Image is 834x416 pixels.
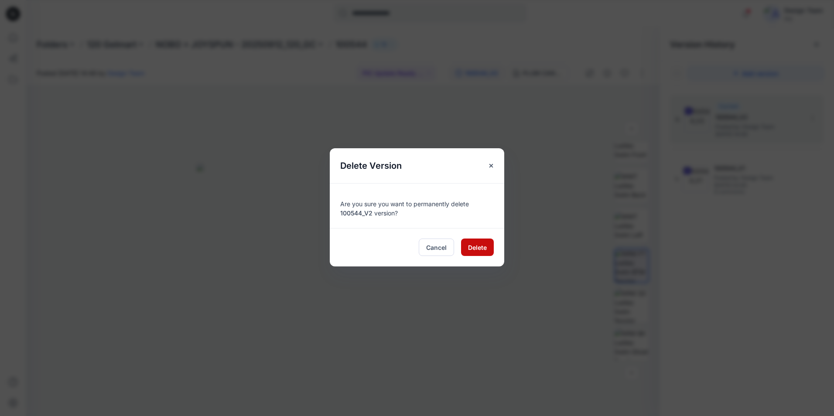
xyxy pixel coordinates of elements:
div: Are you sure you want to permanently delete version? [340,194,494,218]
button: Cancel [419,239,454,256]
span: Cancel [426,243,447,252]
h5: Delete Version [330,148,412,183]
button: Close [483,158,499,174]
span: 100544_V2 [340,209,373,217]
span: Delete [468,243,487,252]
button: Delete [461,239,494,256]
